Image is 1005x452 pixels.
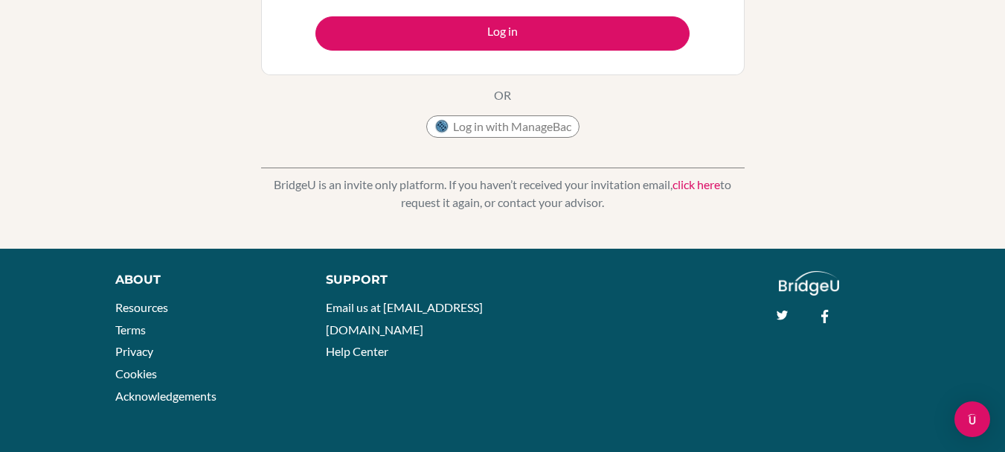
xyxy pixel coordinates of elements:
p: BridgeU is an invite only platform. If you haven’t received your invitation email, to request it ... [261,176,745,211]
a: Help Center [326,344,388,358]
div: Open Intercom Messenger [954,401,990,437]
a: Cookies [115,366,157,381]
button: Log in with ManageBac [426,115,579,138]
a: Terms [115,322,146,337]
img: logo_white@2x-f4f0deed5e89b7ecb1c2cc34c3e3d731f90f0f143d5ea2071677605dd97b5244.png [779,271,839,296]
p: OR [494,86,511,104]
a: Email us at [EMAIL_ADDRESS][DOMAIN_NAME] [326,300,483,337]
a: click here [672,177,720,191]
a: Acknowledgements [115,389,216,403]
div: About [115,271,292,289]
div: Support [326,271,488,289]
a: Privacy [115,344,153,358]
a: Resources [115,300,168,314]
button: Log in [315,16,690,51]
